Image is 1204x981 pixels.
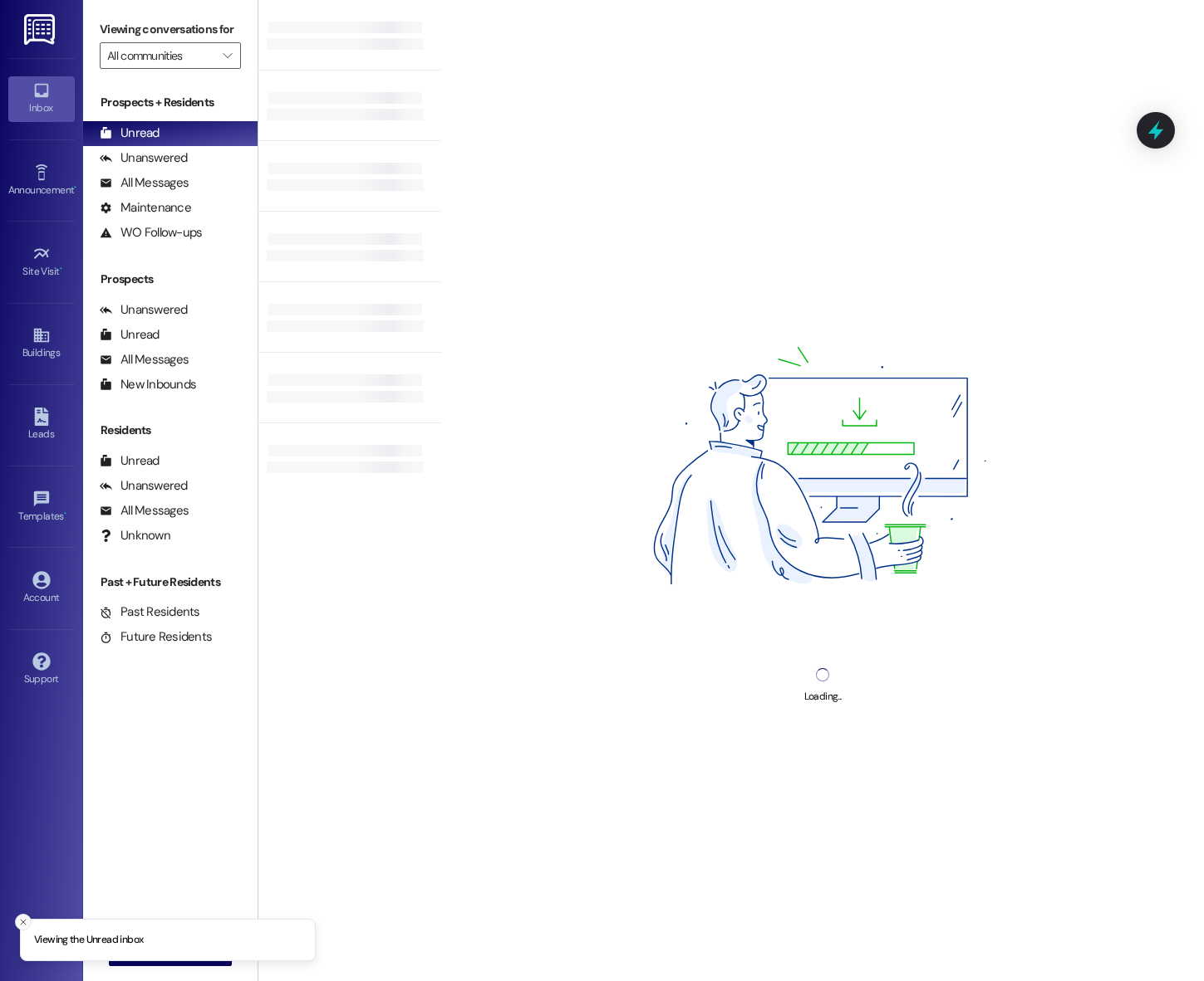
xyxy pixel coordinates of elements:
div: Unread [100,452,160,470]
a: Site Visit • [8,240,75,285]
i:  [223,49,232,62]
div: Unanswered [100,477,188,495]
div: Maintenance [100,199,191,217]
div: Past Residents [100,603,200,621]
span: • [60,263,62,275]
div: All Messages [100,502,189,520]
img: ResiDesk Logo [24,14,58,45]
p: Viewing the Unread inbox [34,933,143,948]
div: Unread [100,124,160,142]
div: New Inbounds [100,376,196,393]
div: Unanswered [100,149,188,167]
div: Unanswered [100,301,188,319]
a: Leads [8,403,75,447]
a: Buildings [8,321,75,366]
a: Inbox [8,76,75,121]
div: Prospects + Residents [83,94,258,111]
button: Close toast [15,914,32,930]
div: All Messages [100,351,189,368]
a: Account [8,566,75,611]
a: Templates • [8,485,75,530]
a: Support [8,647,75,692]
div: Future Residents [100,628,212,646]
div: Unread [100,326,160,344]
label: Viewing conversations for [100,17,241,42]
span: • [74,182,76,193]
div: Residents [83,422,258,439]
div: Prospects [83,271,258,288]
div: Past + Future Residents [83,573,258,591]
div: Loading... [804,688,842,705]
div: Unknown [100,527,170,544]
div: WO Follow-ups [100,224,202,242]
span: • [64,508,66,520]
input: All communities [107,42,214,69]
div: All Messages [100,174,189,192]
